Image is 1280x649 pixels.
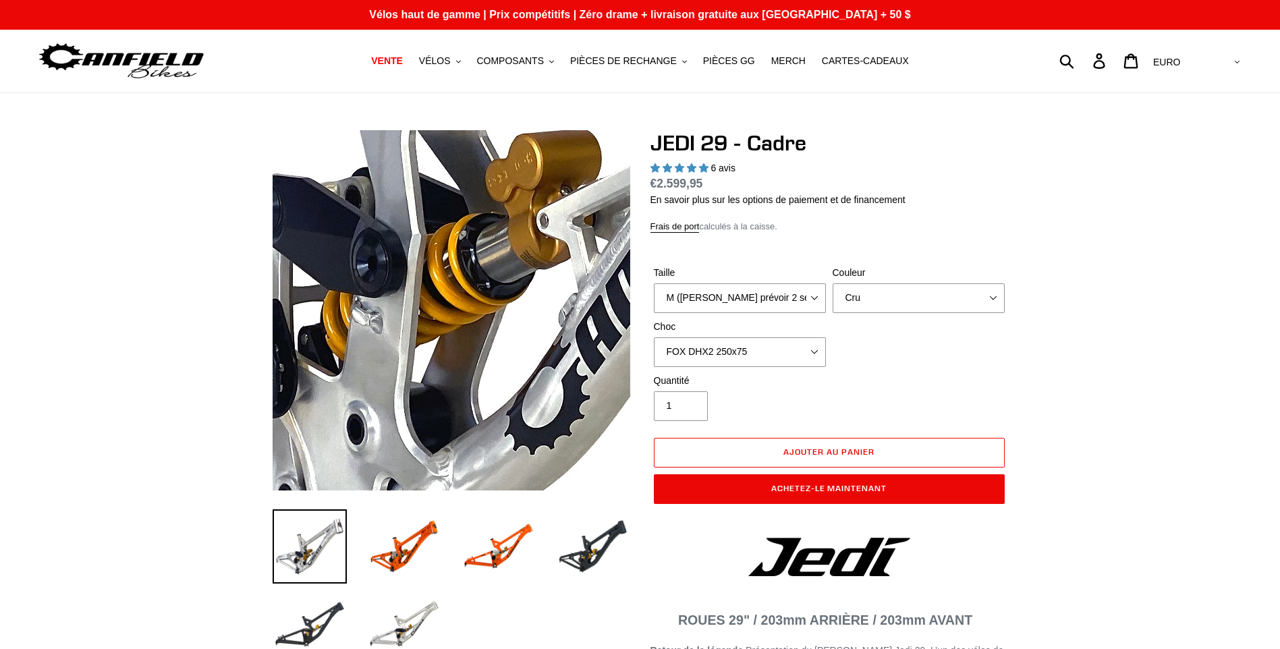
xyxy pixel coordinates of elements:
a: En savoir plus sur les options de paiement et de financement [650,194,906,205]
span: CARTES-CADEAUX [822,55,909,67]
span: Ajouter au panier [783,447,874,457]
label: Quantité [654,374,826,388]
label: Couleur [833,266,1005,280]
a: PIÈCES GG [696,52,762,70]
a: VENTE [364,52,410,70]
span: PIÈCES DE RECHANGE [570,55,677,67]
span: MERCH [771,55,806,67]
button: PIÈCES DE RECHANGE [563,52,694,70]
span: VÉLOS [419,55,451,67]
button: COMPOSANTS [470,52,561,70]
label: Choc [654,320,826,334]
span: PIÈCES GG [703,55,755,67]
span: COMPOSANTS [476,55,544,67]
button: Ajouter au panier [654,438,1005,468]
img: Chargement de l’image dans le visualiseur de galeries, JEDI 29 - Frameset [462,509,536,584]
img: Vélos Canfield [37,40,206,82]
span: €2.599,95 [650,177,703,190]
a: MERCH [764,52,812,70]
span: 6 avis [711,163,735,173]
input: Rechercher [1067,46,1101,76]
h1: JEDI 29 - Cadre [650,130,1008,156]
img: Chargement de l’image dans le visualiseur de galeries, JEDI 29 - Frameset [367,509,441,584]
span: ROUES 29" / 203mm ARRIÈRE / 203mm AVANT [678,613,972,627]
button: Achetez-le maintenant [654,474,1005,504]
span: VENTE [371,55,403,67]
span: 5.00 étoiles [650,163,711,173]
button: VÉLOS [412,52,468,70]
a: CARTES-CADEAUX [815,52,916,70]
label: Taille [654,266,826,280]
a: Frais de port [650,221,700,233]
div: calculés à la caisse. [650,220,1008,233]
img: Chargement de l’image dans le visualiseur de galeries, JEDI 29 - Frameset [556,509,630,584]
img: Chargement de l’image dans le visualiseur de galeries, JEDI 29 - Frameset [273,509,347,584]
